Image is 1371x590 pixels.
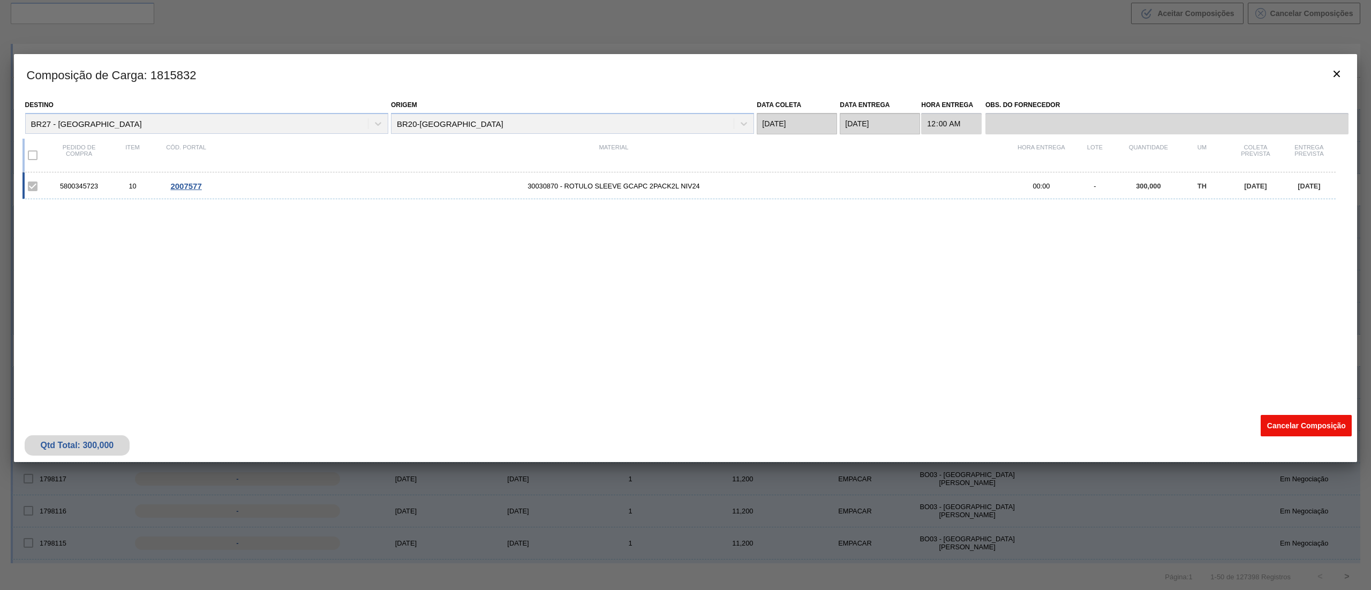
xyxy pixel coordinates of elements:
div: Item [106,144,160,167]
span: 30030870 - ROTULO SLEEVE GCAPC 2PACK2L NIV24 [213,182,1015,190]
span: [DATE] [1298,182,1320,190]
div: Material [213,144,1015,167]
span: 300,000 [1136,182,1161,190]
input: dd/mm/yyyy [757,113,837,134]
span: TH [1197,182,1207,190]
label: Destino [25,101,54,109]
label: Data entrega [840,101,890,109]
div: 00:00 [1014,182,1068,190]
label: Data coleta [757,101,801,109]
div: Cód. Portal [160,144,213,167]
div: UM [1175,144,1229,167]
button: Cancelar Composição [1261,415,1352,436]
span: 2007577 [170,181,201,191]
div: Hora Entrega [1014,144,1068,167]
h3: Composição de Carga : 1815832 [14,54,1358,95]
span: [DATE] [1244,182,1267,190]
div: 10 [106,182,160,190]
div: - [1068,182,1121,190]
div: Pedido de compra [52,144,106,167]
div: Entrega Prevista [1282,144,1336,167]
div: Coleta Prevista [1229,144,1282,167]
div: Lote [1068,144,1121,167]
input: dd/mm/yyyy [840,113,920,134]
label: Origem [391,101,417,109]
label: Obs. do Fornecedor [985,97,1349,113]
label: Hora Entrega [921,97,982,113]
div: Qtd Total: 300,000 [33,441,122,450]
div: 5800345723 [52,182,106,190]
div: Ir para o Pedido [160,181,213,191]
div: Quantidade [1121,144,1175,167]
